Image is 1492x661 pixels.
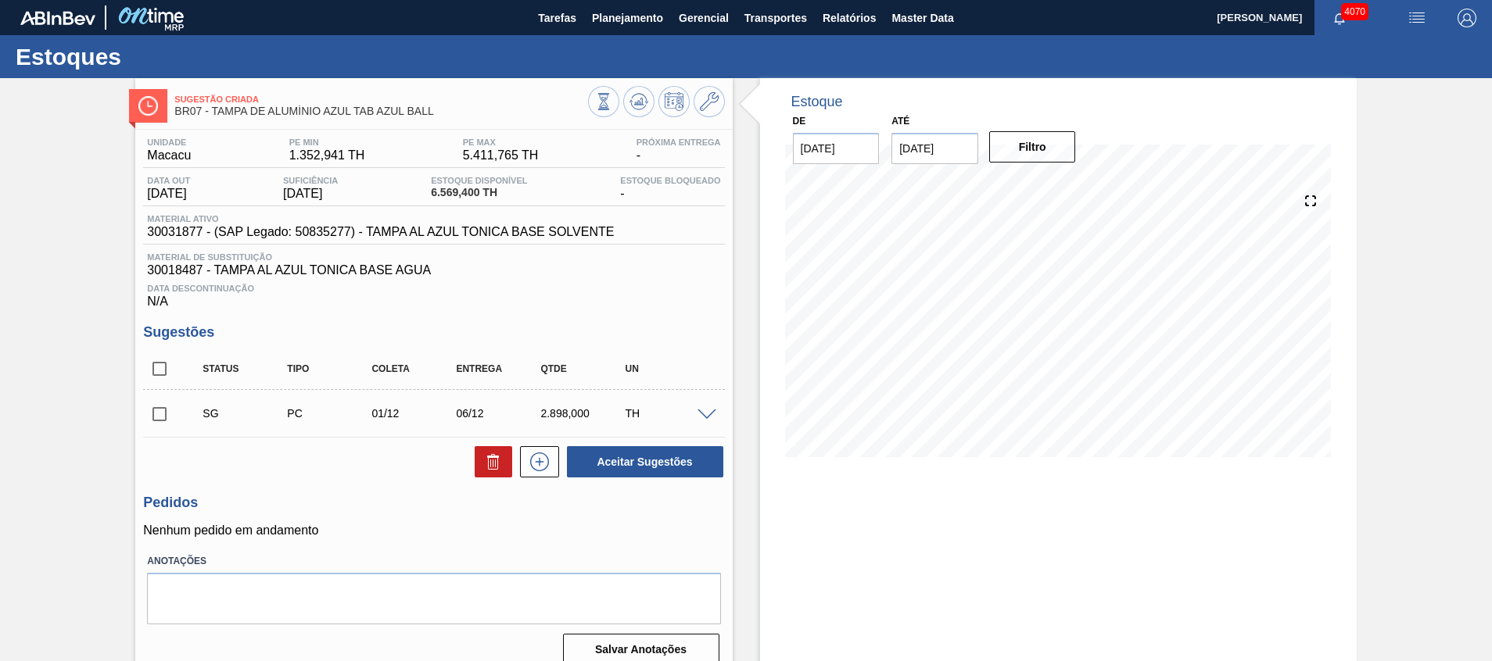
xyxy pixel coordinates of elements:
[138,96,158,116] img: Ícone
[174,105,587,117] span: BR07 - TAMPA DE ALUMÍNIO AZUL TAB AZUL BALL
[467,446,512,477] div: Excluir Sugestões
[891,116,909,127] label: Até
[1314,7,1365,29] button: Notificações
[147,550,720,573] label: Anotações
[452,363,546,374] div: Entrega
[559,445,725,479] div: Aceitar Sugestões
[744,9,807,27] span: Transportes
[289,138,365,147] span: PE MIN
[616,176,724,201] div: -
[588,86,619,117] button: Visão Geral dos Estoques
[283,407,377,420] div: Pedido de Compra
[283,176,338,185] span: Suficiência
[621,363,715,374] div: UN
[463,138,539,147] span: PE MAX
[368,407,461,420] div: 01/12/2025
[147,148,191,163] span: Macacu
[174,95,587,104] span: Sugestão Criada
[368,363,461,374] div: Coleta
[452,407,546,420] div: 06/12/2025
[567,446,723,477] button: Aceitar Sugestões
[620,176,720,185] span: Estoque Bloqueado
[147,252,720,262] span: Material de Substituição
[694,86,725,117] button: Ir ao Master Data / Geral
[16,48,293,66] h1: Estoques
[536,363,630,374] div: Qtde
[793,133,880,164] input: dd/mm/yyyy
[283,187,338,201] span: [DATE]
[637,138,721,147] span: Próxima Entrega
[1458,9,1476,27] img: Logout
[623,86,655,117] button: Atualizar Gráfico
[147,176,190,185] span: Data out
[147,214,614,223] span: Material ativo
[147,284,720,293] span: Data Descontinuação
[536,407,630,420] div: 2.898,000
[199,363,292,374] div: Status
[512,446,559,477] div: Nova sugestão
[147,138,191,147] span: Unidade
[791,94,843,110] div: Estoque
[147,263,720,277] span: 30018487 - TAMPA AL AZUL TONICA BASE AGUA
[147,225,614,239] span: 30031877 - (SAP Legado: 50835277) - TAMPA AL AZUL TONICA BASE SOLVENTE
[621,407,715,420] div: TH
[891,133,978,164] input: dd/mm/yyyy
[143,324,724,341] h3: Sugestões
[1341,3,1368,20] span: 4070
[289,148,365,163] span: 1.352,941 TH
[989,131,1076,163] button: Filtro
[463,148,539,163] span: 5.411,765 TH
[143,523,724,538] p: Nenhum pedido em andamento
[283,363,377,374] div: Tipo
[1408,9,1426,27] img: userActions
[431,187,527,198] span: 6.569,400 TH
[793,116,806,127] label: De
[823,9,876,27] span: Relatórios
[147,187,190,201] span: [DATE]
[633,138,725,163] div: -
[592,9,663,27] span: Planejamento
[143,495,724,511] h3: Pedidos
[143,277,724,309] div: N/A
[20,11,95,25] img: TNhmsLtSVTkK8tSr43FrP2fwEKptu5GPRR3wAAAABJRU5ErkJggg==
[538,9,576,27] span: Tarefas
[431,176,527,185] span: Estoque Disponível
[679,9,729,27] span: Gerencial
[658,86,690,117] button: Programar Estoque
[199,407,292,420] div: Sugestão Criada
[891,9,953,27] span: Master Data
